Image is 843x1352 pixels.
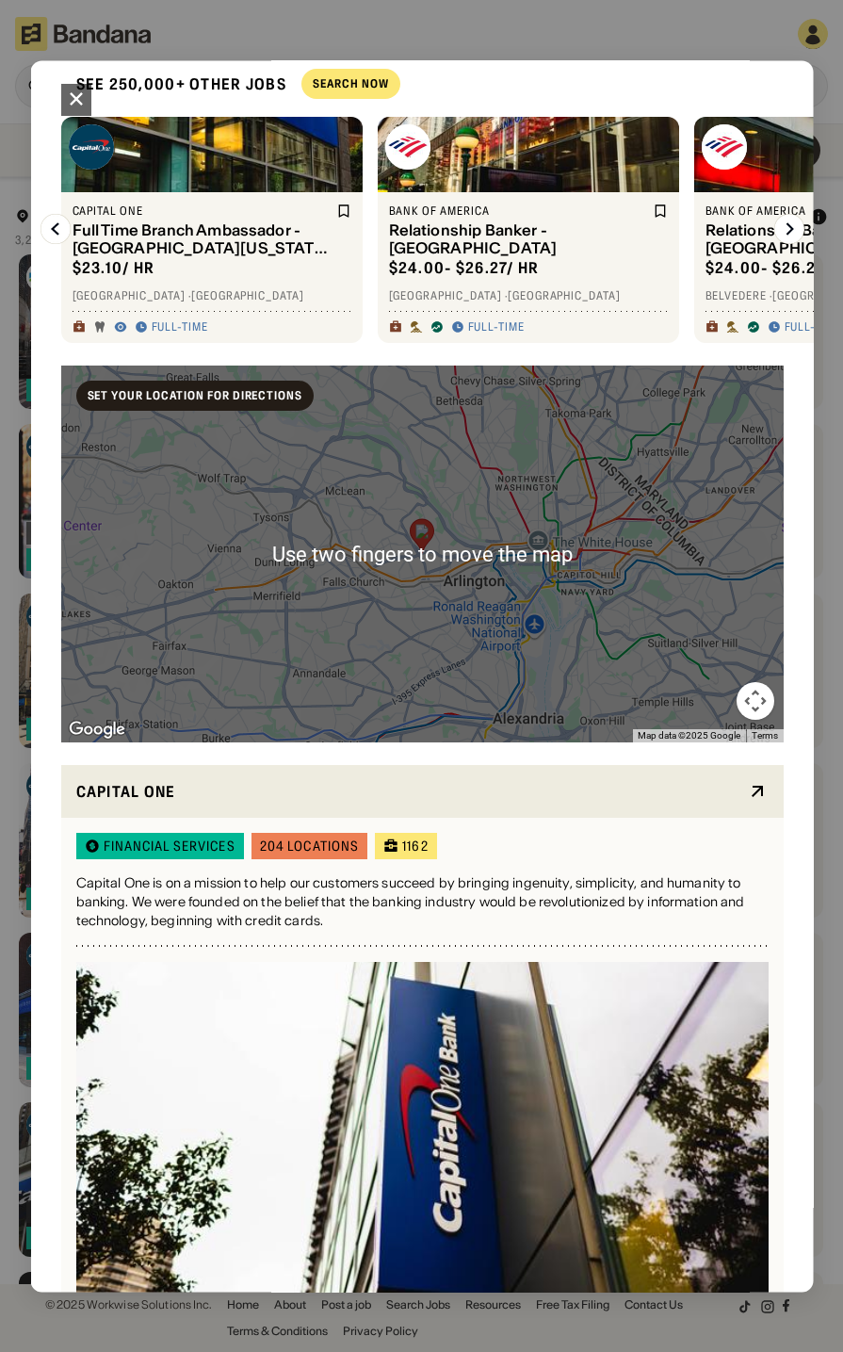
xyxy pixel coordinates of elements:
[773,214,803,244] img: Right Arrow
[259,840,359,854] div: 204 locations
[784,320,841,335] div: Full-time
[65,718,127,742] a: Open this area in Google Maps (opens a new window)
[60,59,285,109] div: See 250,000+ other jobs
[72,289,350,304] div: [GEOGRAPHIC_DATA] · [GEOGRAPHIC_DATA]
[68,124,113,170] img: Capital One logo
[72,258,154,278] div: $ 23.10 / hr
[312,79,388,90] div: Search Now
[103,840,235,854] div: Financial Services
[467,320,525,335] div: Full-time
[75,962,768,1309] img: company-stock
[75,875,768,946] div: Capital One is on a mission to help our customers succeed by bringing ingenuity, simplicity, and ...
[701,124,746,170] img: Bank of America logo
[388,258,539,278] div: $ 24.00 - $26.27 / hr
[402,840,428,854] div: 1162
[637,730,739,741] span: Map data ©2025 Google
[388,289,667,304] div: [GEOGRAPHIC_DATA] · [GEOGRAPHIC_DATA]
[751,730,777,741] a: Terms (opens in new tab)
[151,320,208,335] div: Full-time
[72,204,332,219] div: Capital One
[384,124,430,170] img: Bank of America logo
[388,222,648,258] div: Relationship Banker - [GEOGRAPHIC_DATA]
[388,204,648,219] div: Bank of America
[75,780,738,804] div: Capital One
[736,682,773,720] button: Map camera controls
[65,718,127,742] img: Google
[40,214,70,244] img: Left Arrow
[72,222,332,258] div: Full Time Branch Ambassador - [GEOGRAPHIC_DATA][US_STATE] ([GEOGRAPHIC_DATA])
[87,390,302,401] div: Set your location for directions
